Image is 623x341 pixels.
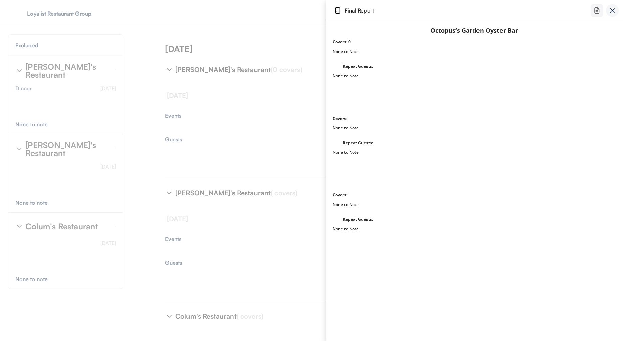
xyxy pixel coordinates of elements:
strong: Covers: [333,192,347,198]
img: Group%2048095709.png [606,4,619,17]
img: file-05.svg [594,7,600,14]
strong: Covers: 0 [333,39,351,45]
div: None to Note None to Note [333,193,616,251]
strong: Repeat Guests: [343,63,373,69]
strong: Repeat Guests: [343,140,373,146]
strong: Repeat Guests: [343,216,373,222]
img: file-02.svg [334,7,341,14]
div: Final Report [344,8,395,13]
strong: Octopus’s Garden Oyster Bar [431,26,518,34]
div: None to Note None to Note [333,116,616,175]
div: None to Note None to Note [333,40,616,98]
strong: Covers: [333,116,347,121]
